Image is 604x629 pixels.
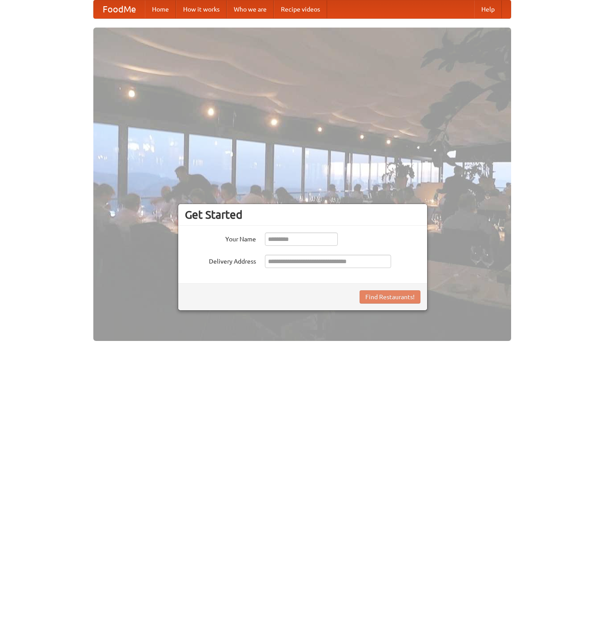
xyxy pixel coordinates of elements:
[474,0,502,18] a: Help
[145,0,176,18] a: Home
[227,0,274,18] a: Who we are
[176,0,227,18] a: How it works
[94,0,145,18] a: FoodMe
[185,232,256,244] label: Your Name
[274,0,327,18] a: Recipe videos
[360,290,420,304] button: Find Restaurants!
[185,208,420,221] h3: Get Started
[185,255,256,266] label: Delivery Address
